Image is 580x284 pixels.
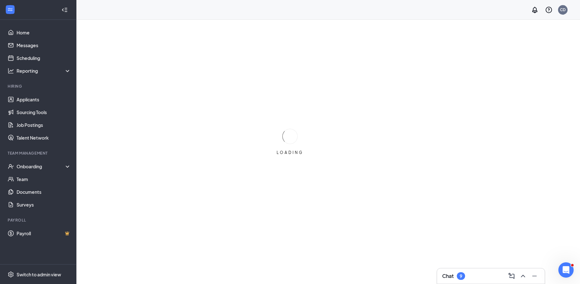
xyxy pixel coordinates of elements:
svg: UserCheck [8,163,14,170]
a: Talent Network [17,131,71,144]
svg: ComposeMessage [508,272,515,280]
button: Minimize [529,271,540,281]
a: Documents [17,186,71,198]
div: Payroll [8,217,70,223]
button: ChevronUp [518,271,528,281]
svg: Collapse [61,7,68,13]
a: PayrollCrown [17,227,71,240]
div: Switch to admin view [17,271,61,278]
div: Hiring [8,84,70,89]
a: Scheduling [17,52,71,64]
svg: Notifications [531,6,539,14]
a: Sourcing Tools [17,106,71,119]
svg: WorkstreamLogo [7,6,13,13]
svg: Minimize [531,272,538,280]
div: Onboarding [17,163,66,170]
button: ComposeMessage [506,271,517,281]
svg: Settings [8,271,14,278]
svg: ChevronUp [519,272,527,280]
div: 9 [460,273,462,279]
svg: QuestionInfo [545,6,553,14]
div: Reporting [17,68,71,74]
div: Team Management [8,150,70,156]
a: Applicants [17,93,71,106]
svg: Analysis [8,68,14,74]
div: CD [560,7,566,12]
h3: Chat [442,273,454,280]
div: LOADING [274,150,306,155]
iframe: Intercom live chat [558,262,574,278]
a: Team [17,173,71,186]
a: Messages [17,39,71,52]
a: Home [17,26,71,39]
a: Surveys [17,198,71,211]
a: Job Postings [17,119,71,131]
